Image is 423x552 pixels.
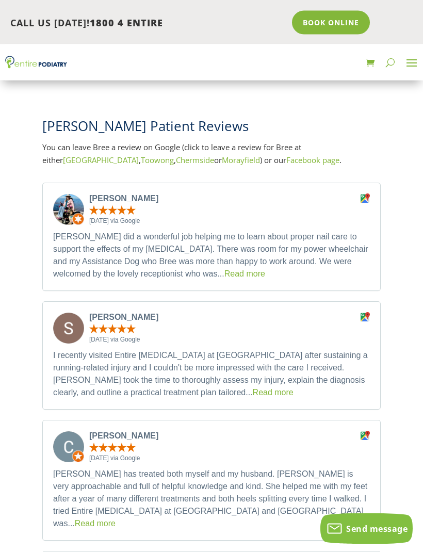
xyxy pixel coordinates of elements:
h3: [PERSON_NAME] [89,194,354,205]
a: Toowong [141,155,174,166]
span: Rated 5 [89,443,136,452]
a: [GEOGRAPHIC_DATA] [63,155,139,166]
span: [DATE] via Google [89,336,370,345]
span: [DATE] via Google [89,218,370,226]
span: Rated 5 [89,324,136,334]
button: Send message [320,513,413,544]
a: Morayfield [222,155,260,166]
span: Send message [346,523,408,534]
p: I recently visited Entire [MEDICAL_DATA] at [GEOGRAPHIC_DATA] after sustaining a running-related ... [53,350,370,399]
h3: [PERSON_NAME] [89,431,354,442]
a: Read more [75,519,116,528]
p: You can leave Bree a review on Google (click to leave a review for Bree at either , , or ) or our . [42,141,381,168]
p: [PERSON_NAME] did a wonderful job helping me to learn about proper nail care to support the effec... [53,231,370,281]
a: Chermside [176,155,214,166]
a: Book Online [292,11,370,35]
p: [PERSON_NAME] has treated both myself and my husband. [PERSON_NAME] is very approachable and full... [53,468,370,530]
p: CALL US [DATE]! [10,17,285,30]
h2: [PERSON_NAME] Patient Reviews [42,117,381,141]
span: Rated 5 [89,206,136,215]
span: 1800 4 ENTIRE [90,17,163,29]
span: [DATE] via Google [89,455,370,463]
a: Facebook page [286,155,339,166]
a: Read more [253,388,294,397]
h3: [PERSON_NAME] [89,313,354,323]
a: Read more [224,270,265,279]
